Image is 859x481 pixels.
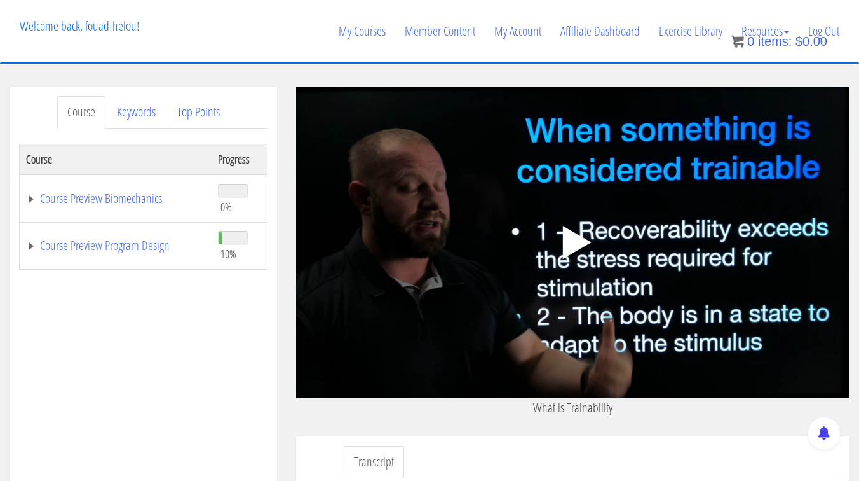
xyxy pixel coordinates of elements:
[731,35,744,48] img: icon11.png
[395,1,485,62] a: Member Content
[20,144,212,174] th: Course
[167,96,230,129] a: Top Points
[731,34,827,48] a: 0 items: $0.00
[344,446,404,478] a: Transcript
[220,200,232,214] span: 0%
[57,96,105,129] a: Course
[758,34,792,48] span: items:
[220,247,236,261] span: 10%
[10,1,149,52] p: Welcome back, fouad-helou!
[296,398,849,417] p: What is Trainability
[26,192,205,205] a: Course Preview Biomechanics
[107,96,166,129] a: Keywords
[747,34,754,48] span: 0
[485,1,551,62] a: My Account
[795,34,802,48] span: $
[795,34,827,48] bdi: 0.00
[799,1,849,62] a: Log Out
[212,144,267,174] th: Progress
[26,239,205,252] a: Course Preview Program Design
[551,1,649,62] a: Affiliate Dashboard
[329,1,395,62] a: My Courses
[649,1,732,62] a: Exercise Library
[732,1,799,62] a: Resources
